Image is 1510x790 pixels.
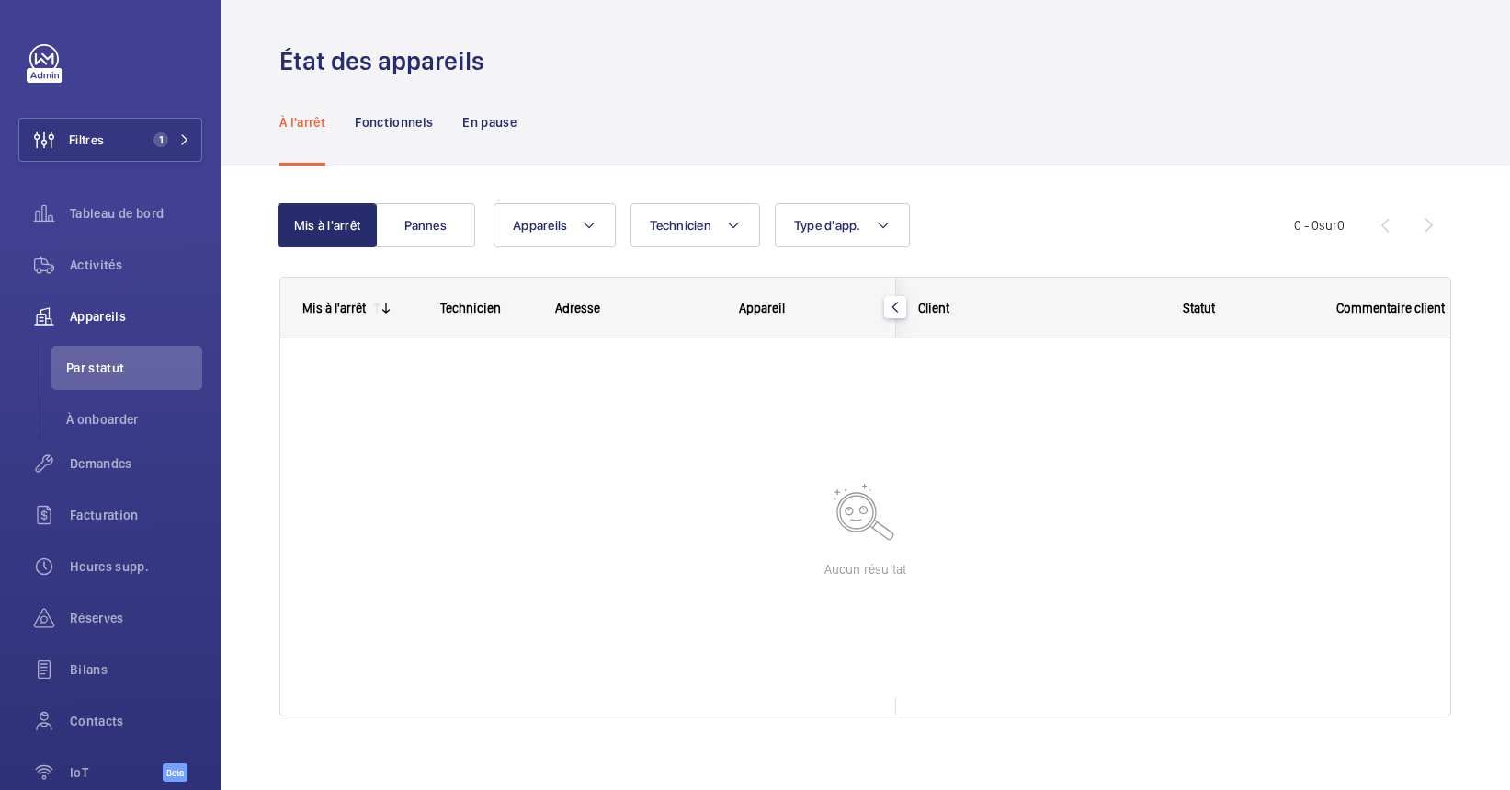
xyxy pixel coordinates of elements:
h1: État des appareils [279,44,495,78]
span: À onboarder [66,410,202,429]
span: Technicien [650,218,711,233]
span: Heures supp. [70,557,202,576]
span: Activités [70,256,202,274]
button: Type d'app. [775,203,910,247]
span: Appareils [513,218,567,233]
button: Filtres1 [18,118,202,162]
span: Type d'app. [794,218,861,233]
p: Fonctionnels [355,113,433,132]
span: Beta [163,763,187,782]
span: Demandes [70,454,202,473]
span: Contacts [70,712,202,730]
span: Statut [1183,301,1215,315]
span: Client [918,301,949,315]
button: Technicien [630,203,760,247]
span: Par statut [66,359,202,377]
span: Appareils [70,307,202,326]
span: IoT [70,763,163,782]
div: Appareil [739,301,874,315]
span: Adresse [555,301,600,315]
button: Appareils [494,203,616,247]
span: Bilans [70,660,202,679]
span: Commentaire client [1336,301,1445,315]
span: Tableau de bord [70,204,202,223]
span: 0 - 0 0 [1294,219,1345,232]
span: Réserves [70,609,202,627]
span: Filtres [69,131,104,149]
span: sur [1319,218,1337,233]
span: Technicien [440,301,501,315]
button: Mis à l'arrêt [278,203,377,247]
p: En pause [462,113,517,132]
p: À l'arrêt [279,113,325,132]
span: Facturation [70,506,202,524]
div: Mis à l'arrêt [302,301,366,315]
button: Pannes [376,203,475,247]
span: 1 [153,132,168,147]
